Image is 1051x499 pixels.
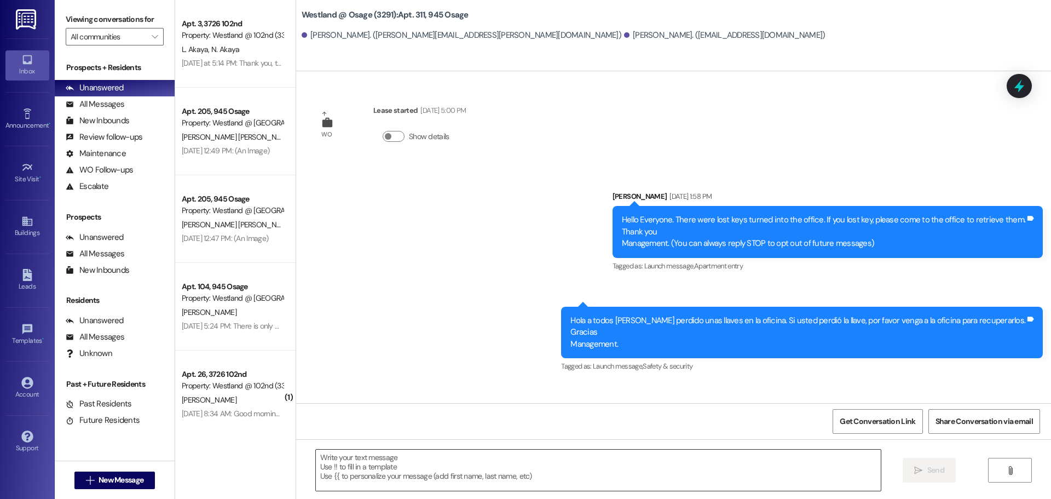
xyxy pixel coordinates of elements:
[593,362,643,371] span: Launch message ,
[622,214,1025,249] div: Hello Everyone. There were lost keys turned into the office. If you lost key, please come to the ...
[935,416,1033,427] span: Share Conversation via email
[644,261,694,271] span: Launch message ,
[182,220,296,230] span: [PERSON_NAME] [PERSON_NAME]
[570,315,1025,350] div: Hola a todos [PERSON_NAME] perdido unas llaves en la oficina. Si usted perdió la llave, por favor...
[182,233,268,243] div: [DATE] 12:47 PM: (An Image)
[42,335,44,343] span: •
[66,265,129,276] div: New Inbounds
[66,315,124,326] div: Unanswered
[182,132,293,142] span: [PERSON_NAME] [PERSON_NAME]
[55,62,175,73] div: Prospects + Residents
[643,362,692,371] span: Safety & security
[182,58,536,68] div: [DATE] at 5:14 PM: Thank you, that is the person that we let park in our space property. I will l...
[66,415,140,426] div: Future Residents
[66,11,164,28] label: Viewing conversations for
[302,9,469,21] b: Westland @ Osage (3291): Apt. 311, 945 Osage
[914,466,922,475] i: 
[418,105,466,116] div: [DATE] 5:00 PM
[613,258,1043,274] div: Tagged as:
[99,474,143,486] span: New Message
[182,205,283,216] div: Property: Westland @ [GEOGRAPHIC_DATA] (3291)
[182,380,283,392] div: Property: Westland @ 102nd (3307)
[928,409,1040,434] button: Share Conversation via email
[182,146,269,156] div: [DATE] 12:49 PM: (An Image)
[152,32,158,41] i: 
[182,18,283,30] div: Apt. 3, 3726 102nd
[182,395,236,405] span: [PERSON_NAME]
[613,191,1043,206] div: [PERSON_NAME]
[74,472,155,489] button: New Message
[66,181,108,192] div: Escalate
[5,320,49,349] a: Templates •
[1006,466,1014,475] i: 
[182,369,283,380] div: Apt. 26, 3726 102nd
[903,458,956,483] button: Send
[182,193,283,205] div: Apt. 205, 945 Osage
[182,117,283,129] div: Property: Westland @ [GEOGRAPHIC_DATA] (3291)
[927,464,944,476] span: Send
[624,30,825,41] div: [PERSON_NAME]. ([EMAIL_ADDRESS][DOMAIN_NAME])
[5,374,49,403] a: Account
[66,348,112,359] div: Unknown
[5,212,49,242] a: Buildings
[5,266,49,295] a: Leads
[211,44,239,54] span: N. Akaya
[66,248,124,260] div: All Messages
[373,105,466,120] div: Lease started
[16,9,38,30] img: ResiDesk Logo
[71,28,146,45] input: All communities
[5,158,49,188] a: Site Visit •
[561,358,1043,374] div: Tagged as:
[182,30,283,41] div: Property: Westland @ 102nd (3307)
[182,307,236,317] span: [PERSON_NAME]
[182,409,584,418] div: [DATE] 8:34 AM: Good morning! I am currently still at home, so please knock before entering in ca...
[66,115,129,127] div: New Inbounds
[66,398,132,410] div: Past Residents
[66,82,124,94] div: Unanswered
[5,50,49,80] a: Inbox
[840,416,915,427] span: Get Conversation Link
[182,44,211,54] span: L. Akaya
[66,232,124,243] div: Unanswered
[55,295,175,306] div: Residents
[182,321,532,331] div: [DATE] 5:24 PM: There is only one washer working on the 945 side. It has been like this since thi...
[66,99,124,110] div: All Messages
[39,174,41,181] span: •
[55,378,175,390] div: Past + Future Residents
[66,131,142,143] div: Review follow-ups
[182,106,283,117] div: Apt. 205, 945 Osage
[667,191,712,202] div: [DATE] 1:58 PM
[66,331,124,343] div: All Messages
[182,281,283,292] div: Apt. 104, 945 Osage
[302,30,621,41] div: [PERSON_NAME]. ([PERSON_NAME][EMAIL_ADDRESS][PERSON_NAME][DOMAIN_NAME])
[5,427,49,457] a: Support
[182,292,283,304] div: Property: Westland @ [GEOGRAPHIC_DATA] (3291)
[55,211,175,223] div: Prospects
[86,476,94,485] i: 
[66,148,126,159] div: Maintenance
[833,409,922,434] button: Get Conversation Link
[694,261,743,271] span: Apartment entry
[49,120,50,128] span: •
[409,131,449,142] label: Show details
[66,164,133,176] div: WO Follow-ups
[321,129,332,140] div: WO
